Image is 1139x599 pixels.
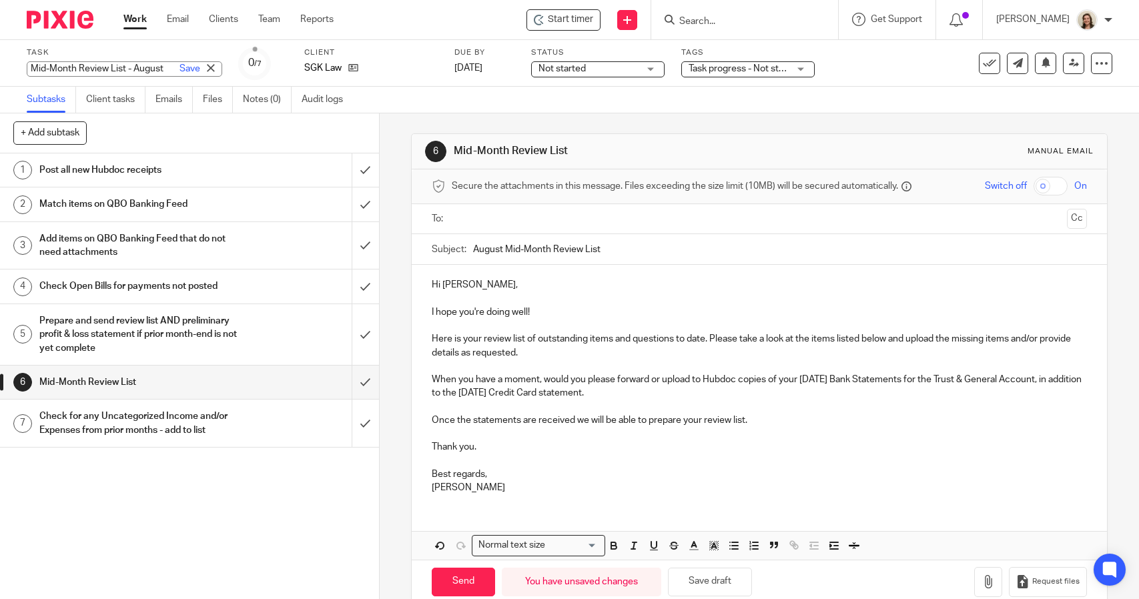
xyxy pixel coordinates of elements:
[432,481,1086,494] p: [PERSON_NAME]
[432,440,1086,454] p: Thank you.
[454,144,788,158] h1: Mid-Month Review List
[302,87,353,113] a: Audit logs
[1074,179,1087,193] span: On
[454,63,482,73] span: [DATE]
[985,179,1027,193] span: Switch off
[432,243,466,256] label: Subject:
[432,332,1086,360] p: Here is your review list of outstanding items and questions to date. Please take a look at the it...
[996,13,1070,26] p: [PERSON_NAME]
[39,229,239,263] h1: Add items on QBO Banking Feed that do not need attachments
[432,568,495,596] input: Send
[678,16,798,28] input: Search
[454,47,514,58] label: Due by
[13,277,32,296] div: 4
[538,64,586,73] span: Not started
[27,61,222,77] div: Mid-Month Review List - August
[531,47,665,58] label: Status
[871,15,922,24] span: Get Support
[13,121,87,144] button: + Add subtask
[39,276,239,296] h1: Check Open Bills for payments not posted
[155,87,193,113] a: Emails
[167,13,189,26] a: Email
[39,194,239,214] h1: Match items on QBO Banking Feed
[681,47,815,58] label: Tags
[502,568,661,596] div: You have unsaved changes
[13,325,32,344] div: 5
[549,538,597,552] input: Search for option
[472,535,605,556] div: Search for option
[432,373,1086,400] p: When you have a moment, would you please forward or upload to Hubdoc copies of your [DATE] Bank S...
[39,372,239,392] h1: Mid-Month Review List
[39,311,239,358] h1: Prepare and send review list AND preliminary profit & loss statement if prior month-end is not ye...
[248,55,262,71] div: 0
[203,87,233,113] a: Files
[432,468,1086,481] p: Best regards,
[548,13,593,27] span: Start timer
[27,11,93,29] img: Pixie
[13,195,32,214] div: 2
[668,568,752,596] button: Save draft
[1009,567,1086,597] button: Request files
[1067,209,1087,229] button: Cc
[123,13,147,26] a: Work
[13,373,32,392] div: 6
[243,87,292,113] a: Notes (0)
[258,13,280,26] a: Team
[13,161,32,179] div: 1
[304,61,342,75] p: SGK Law
[209,13,238,26] a: Clients
[432,212,446,225] label: To:
[13,236,32,255] div: 3
[39,160,239,180] h1: Post all new Hubdoc receipts
[452,179,898,193] span: Secure the attachments in this message. Files exceeding the size limit (10MB) will be secured aut...
[1076,9,1098,31] img: Morgan.JPG
[300,13,334,26] a: Reports
[432,278,1086,291] p: Hi [PERSON_NAME],
[254,60,262,67] small: /7
[1028,146,1094,157] div: Manual email
[39,406,239,440] h1: Check for any Uncategorized Income and/or Expenses from prior months - add to list
[13,414,32,433] div: 7
[27,47,222,58] label: Task
[432,414,1086,427] p: Once the statements are received we will be able to prepare your review list.
[432,306,1086,319] p: I hope you're doing well!
[475,538,548,552] span: Normal text size
[179,62,200,75] a: Save
[526,9,601,31] div: SGK Law - Mid-Month Review List - August
[304,47,438,58] label: Client
[1032,576,1080,587] span: Request files
[425,141,446,162] div: 6
[86,87,145,113] a: Client tasks
[689,64,815,73] span: Task progress - Not started + 2
[27,87,76,113] a: Subtasks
